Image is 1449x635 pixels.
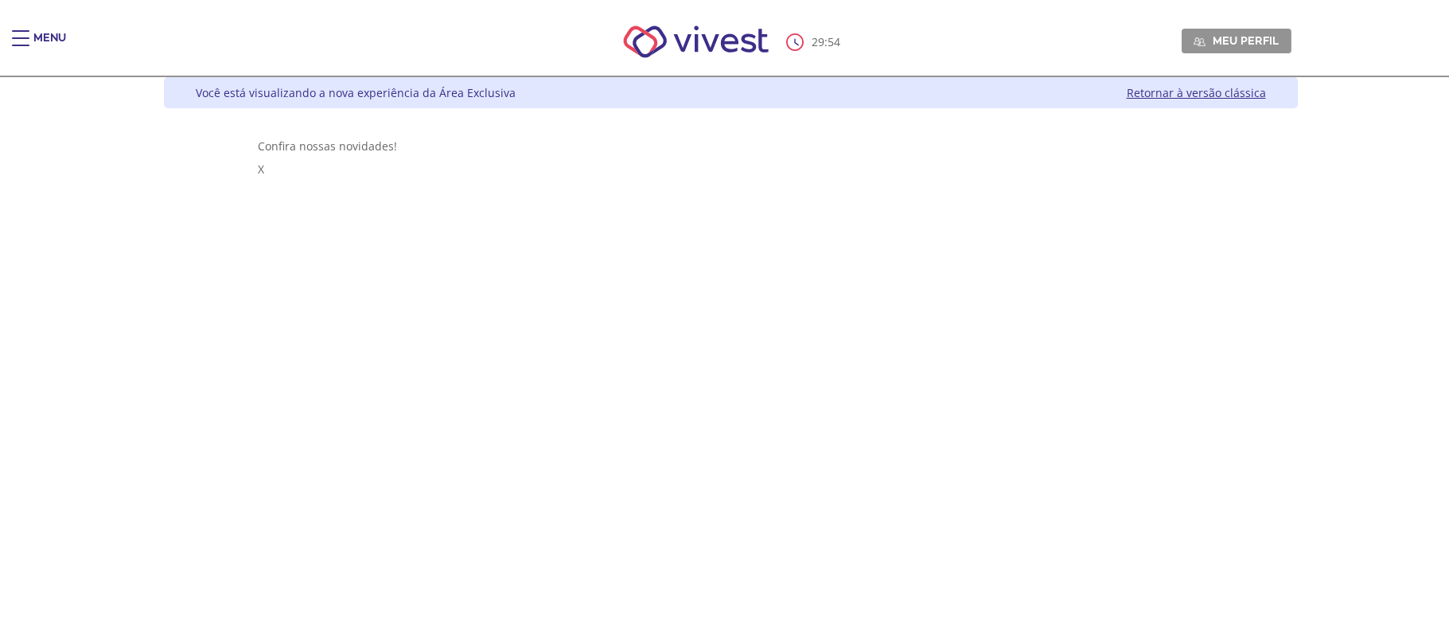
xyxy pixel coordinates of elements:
[196,85,516,100] div: Você está visualizando a nova experiência da Área Exclusiva
[1213,33,1279,48] span: Meu perfil
[1127,85,1266,100] a: Retornar à versão clássica
[1194,36,1206,48] img: Meu perfil
[828,34,840,49] span: 54
[33,30,66,62] div: Menu
[1182,29,1291,53] a: Meu perfil
[258,138,1203,154] div: Confira nossas novidades!
[606,8,786,76] img: Vivest
[812,34,824,49] span: 29
[152,77,1298,635] div: Vivest
[258,162,264,177] span: X
[786,33,843,51] div: :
